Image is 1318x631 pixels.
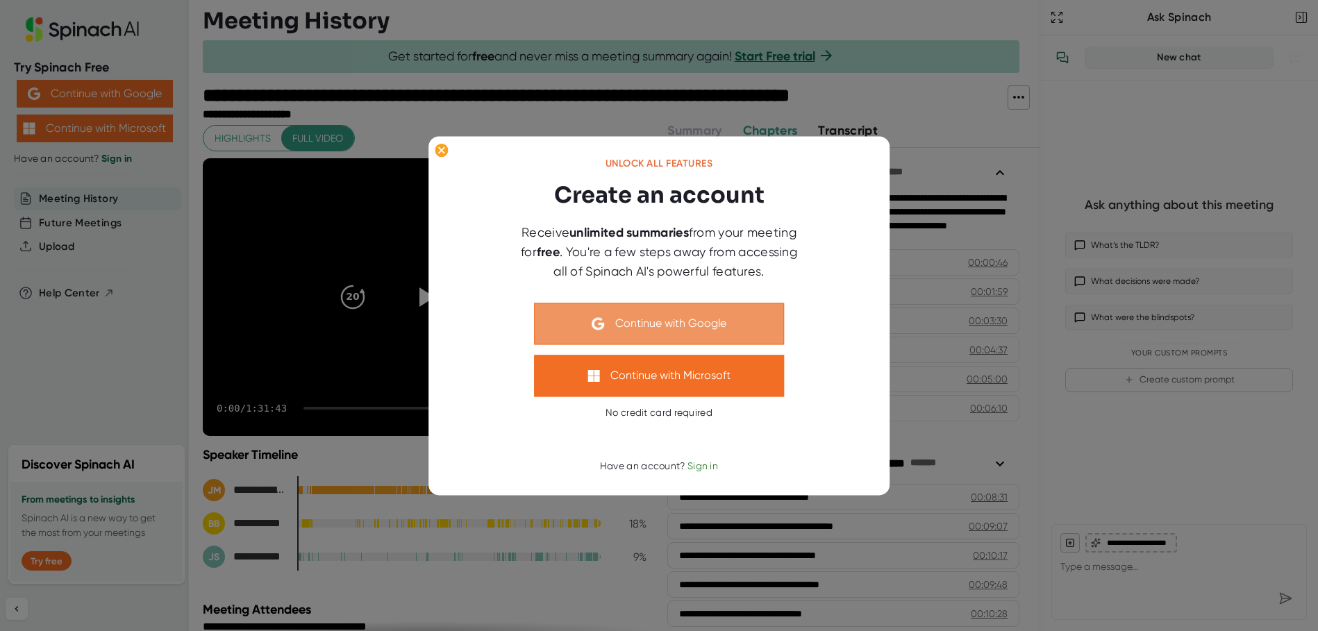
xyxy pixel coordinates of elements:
h3: Create an account [554,178,765,212]
button: Continue with Microsoft [534,355,784,396]
div: Have an account? [600,461,718,473]
button: Continue with Google [534,303,784,344]
div: No credit card required [606,407,712,419]
img: Aehbyd4JwY73AAAAAElFTkSuQmCC [592,317,605,330]
span: Sign in [687,461,718,472]
div: Receive from your meeting for . You're a few steps away from accessing all of Spinach AI's powerf... [513,223,805,280]
div: Unlock all features [606,158,713,171]
b: free [537,244,560,260]
b: unlimited summaries [569,225,689,240]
